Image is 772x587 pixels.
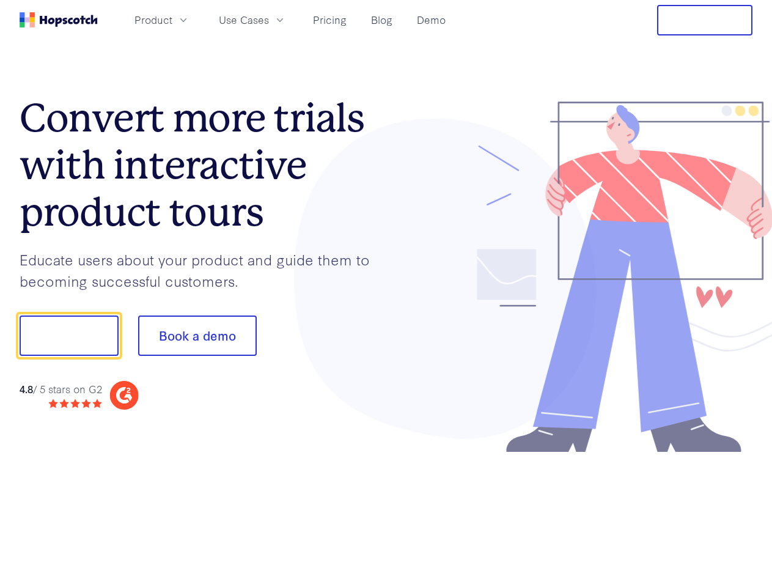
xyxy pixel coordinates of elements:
[20,382,102,397] div: / 5 stars on G2
[20,382,33,396] strong: 4.8
[219,12,269,28] span: Use Cases
[308,10,351,30] a: Pricing
[412,10,450,30] a: Demo
[657,5,752,35] button: Free Trial
[20,12,98,28] a: Home
[20,316,119,356] button: Show me!
[211,10,293,30] button: Use Cases
[134,12,172,28] span: Product
[138,316,257,356] button: Book a demo
[127,10,197,30] button: Product
[366,10,397,30] a: Blog
[20,249,386,291] p: Educate users about your product and guide them to becoming successful customers.
[20,95,386,235] h1: Convert more trials with interactive product tours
